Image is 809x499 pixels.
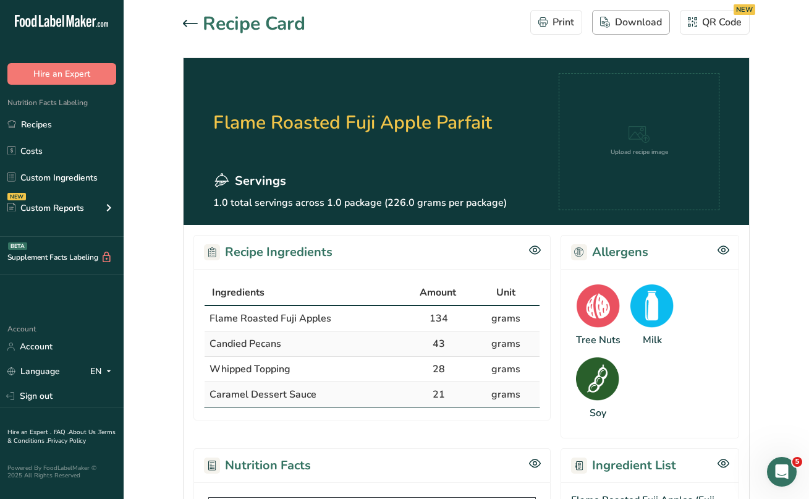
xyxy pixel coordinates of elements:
[643,333,662,348] div: Milk
[210,312,331,325] span: Flame Roasted Fuji Apples
[792,457,802,467] span: 5
[213,73,507,172] h2: Flame Roasted Fuji Apple Parfait
[576,357,619,401] img: Soy
[611,148,668,157] div: Upload recipe image
[473,357,540,382] td: grams
[210,337,281,351] span: Candied Pecans
[496,285,515,300] span: Unit
[204,243,332,262] h2: Recipe Ingredients
[213,195,507,210] p: 1.0 total servings across 1.0 package (226.0 grams per package)
[688,15,742,30] div: QR Code
[7,63,116,85] button: Hire an Expert
[590,406,606,420] div: Soy
[680,10,750,35] button: QR Code NEW
[630,284,674,328] img: Milk
[212,285,265,300] span: Ingredients
[530,10,582,35] button: Print
[405,331,472,357] td: 43
[767,457,797,487] iframe: Intercom live chat
[538,15,574,30] div: Print
[7,428,116,445] a: Terms & Conditions .
[577,284,620,328] img: Tree Nuts
[571,243,648,262] h2: Allergens
[69,428,98,437] a: About Us .
[7,202,84,215] div: Custom Reports
[7,428,51,437] a: Hire an Expert .
[54,428,69,437] a: FAQ .
[8,242,27,250] div: BETA
[7,360,60,382] a: Language
[571,456,676,475] h2: Ingredient List
[592,10,670,35] button: Download
[576,333,621,348] div: Tree Nuts
[473,306,540,331] td: grams
[600,15,662,30] div: Download
[734,4,755,15] div: NEW
[235,172,286,190] span: Servings
[90,364,116,379] div: EN
[405,382,472,407] td: 21
[405,357,472,382] td: 28
[420,285,456,300] span: Amount
[204,456,311,475] h2: Nutrition Facts
[203,10,305,38] h1: Recipe Card
[210,388,316,401] span: Caramel Dessert Sauce
[210,362,290,376] span: Whipped Topping
[473,382,540,407] td: grams
[473,331,540,357] td: grams
[7,193,26,200] div: NEW
[405,306,472,331] td: 134
[7,464,116,479] div: Powered By FoodLabelMaker © 2025 All Rights Reserved
[48,437,86,445] a: Privacy Policy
